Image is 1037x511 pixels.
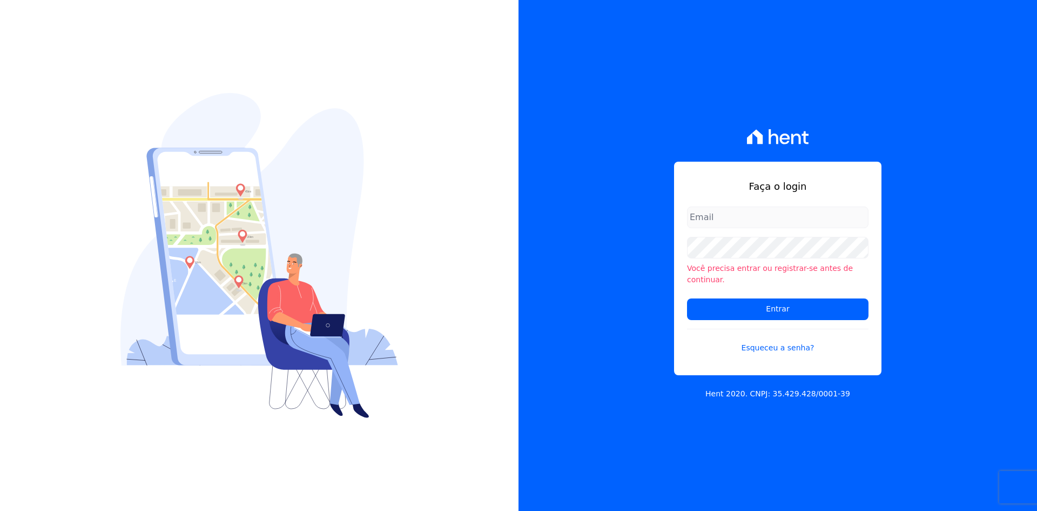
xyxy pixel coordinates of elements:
[687,263,868,286] li: Você precisa entrar ou registrar-se antes de continuar.
[120,93,398,418] img: Login
[687,329,868,354] a: Esqueceu a senha?
[687,298,868,320] input: Entrar
[687,179,868,194] h1: Faça o login
[705,388,850,400] p: Hent 2020. CNPJ: 35.429.428/0001-39
[687,207,868,228] input: Email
